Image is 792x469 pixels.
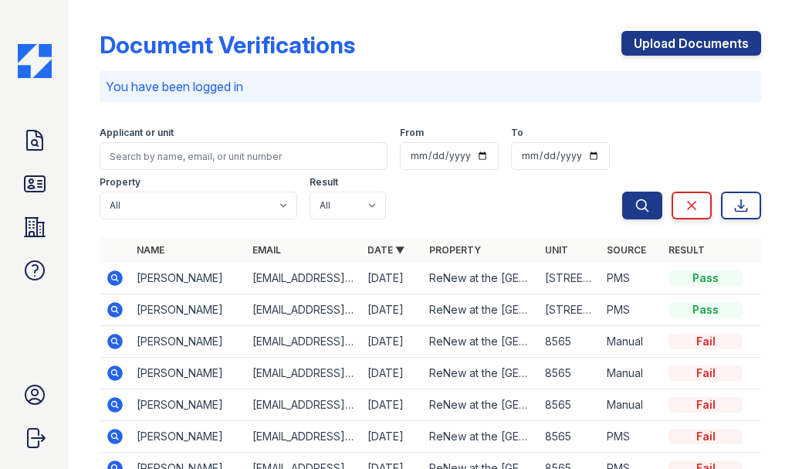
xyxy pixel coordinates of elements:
td: ReNew at the [GEOGRAPHIC_DATA] [423,389,539,421]
td: ReNew at the [GEOGRAPHIC_DATA] [423,326,539,358]
label: Result [310,176,338,189]
td: [PERSON_NAME] [130,294,246,326]
td: [EMAIL_ADDRESS][DOMAIN_NAME] [246,263,362,294]
td: [EMAIL_ADDRESS][DOMAIN_NAME] [246,294,362,326]
td: [EMAIL_ADDRESS][DOMAIN_NAME] [246,326,362,358]
div: Fail [668,365,743,381]
a: Source [607,244,646,256]
div: Fail [668,334,743,349]
td: Manual [601,389,662,421]
div: Pass [668,270,743,286]
a: Unit [545,244,568,256]
td: [PERSON_NAME] [130,389,246,421]
a: Email [252,244,281,256]
td: ReNew at the [GEOGRAPHIC_DATA] [423,294,539,326]
td: [DATE] [361,389,423,421]
td: [DATE] [361,263,423,294]
td: ReNew at the [GEOGRAPHIC_DATA] [423,421,539,453]
td: [EMAIL_ADDRESS][DOMAIN_NAME] [246,358,362,389]
td: PMS [601,263,662,294]
div: Document Verifications [100,31,355,59]
td: Manual [601,326,662,358]
label: To [511,127,523,139]
td: [PERSON_NAME] [130,358,246,389]
a: Name [137,244,164,256]
td: [DATE] [361,326,423,358]
td: [DATE] [361,294,423,326]
img: CE_Icon_Blue-c292c112584629df590d857e76928e9f676e5b41ef8f769ba2f05ee15b207248.png [18,44,52,78]
label: Property [100,176,140,189]
label: Applicant or unit [100,127,174,139]
td: [EMAIL_ADDRESS][DOMAIN_NAME] [246,389,362,421]
td: PMS [601,294,662,326]
td: PMS [601,421,662,453]
td: [EMAIL_ADDRESS][DOMAIN_NAME] [246,421,362,453]
div: Fail [668,429,743,444]
a: Upload Documents [621,31,761,56]
div: Fail [668,397,743,413]
td: [PERSON_NAME] [130,421,246,453]
td: 8565 [539,326,601,358]
td: [DATE] [361,358,423,389]
td: 8565 [539,421,601,453]
td: [PERSON_NAME] [130,326,246,358]
td: 8565 [539,358,601,389]
td: [STREET_ADDRESS] [539,263,601,294]
td: ReNew at the [GEOGRAPHIC_DATA] [423,263,539,294]
td: [STREET_ADDRESS] [539,294,601,326]
td: 8565 [539,389,601,421]
td: ReNew at the [GEOGRAPHIC_DATA] [423,358,539,389]
input: Search by name, email, or unit number [100,142,388,170]
a: Result [668,244,705,256]
a: Property [429,244,481,256]
p: You have been logged in [106,77,755,96]
a: Date ▼ [367,244,404,256]
label: From [400,127,424,139]
div: Pass [668,302,743,318]
td: [DATE] [361,421,423,453]
td: [PERSON_NAME] [130,263,246,294]
td: Manual [601,358,662,389]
